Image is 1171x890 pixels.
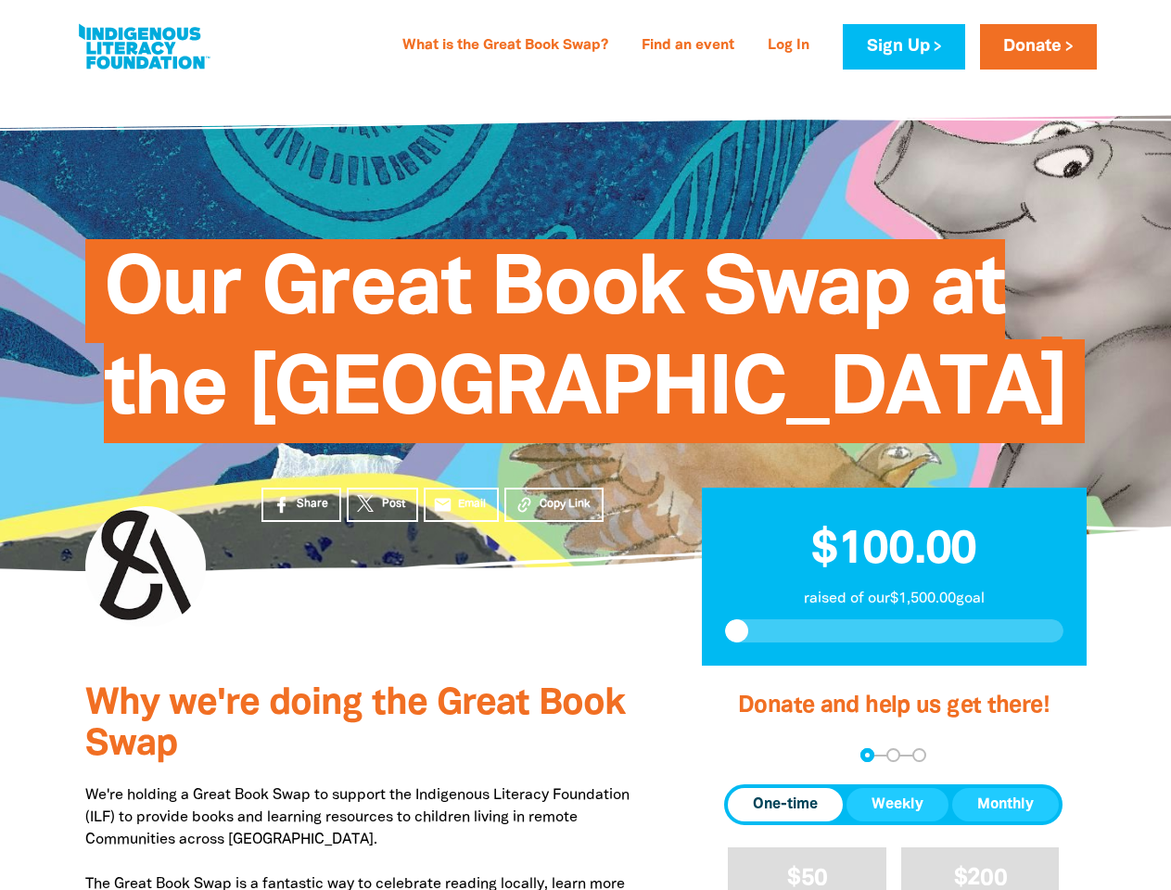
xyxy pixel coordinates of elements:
[630,32,745,61] a: Find an event
[977,794,1034,816] span: Monthly
[886,748,900,762] button: Navigate to step 2 of 3 to enter your details
[952,788,1059,821] button: Monthly
[846,788,948,821] button: Weekly
[843,24,964,70] a: Sign Up
[261,488,341,522] a: Share
[753,794,818,816] span: One-time
[728,788,843,821] button: One-time
[458,496,486,513] span: Email
[872,794,923,816] span: Weekly
[104,253,1067,443] span: Our Great Book Swap at the [GEOGRAPHIC_DATA]
[725,588,1063,610] p: raised of our $1,500.00 goal
[297,496,328,513] span: Share
[738,695,1050,717] span: Donate and help us get there!
[424,488,500,522] a: emailEmail
[912,748,926,762] button: Navigate to step 3 of 3 to enter your payment details
[540,496,591,513] span: Copy Link
[811,529,976,572] span: $100.00
[860,748,874,762] button: Navigate to step 1 of 3 to enter your donation amount
[433,495,452,515] i: email
[724,784,1063,825] div: Donation frequency
[391,32,619,61] a: What is the Great Book Swap?
[382,496,405,513] span: Post
[757,32,821,61] a: Log In
[954,868,1007,889] span: $200
[85,687,625,762] span: Why we're doing the Great Book Swap
[980,24,1097,70] a: Donate
[787,868,827,889] span: $50
[347,488,418,522] a: Post
[504,488,604,522] button: Copy Link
